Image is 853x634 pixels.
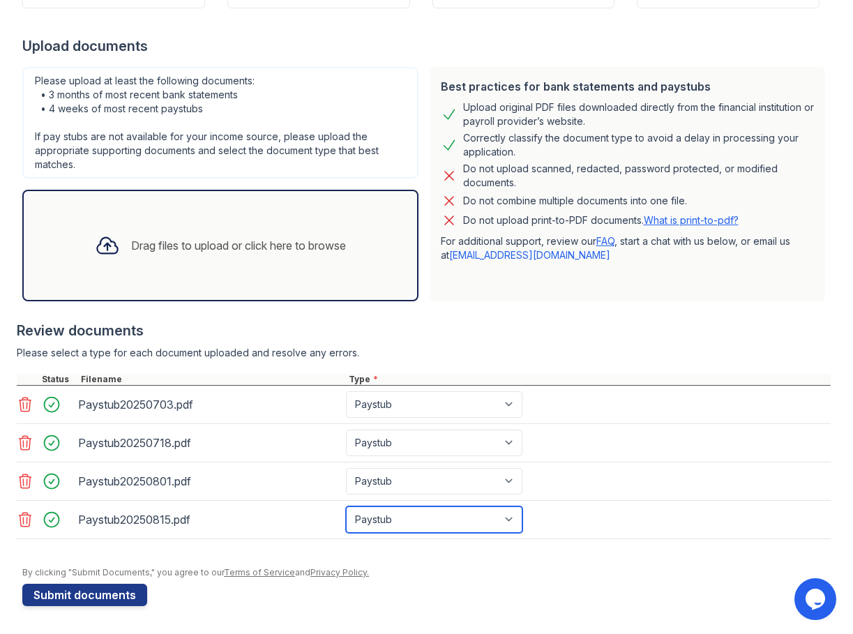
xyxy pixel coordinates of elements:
div: Paystub20250718.pdf [78,432,340,454]
p: Do not upload print-to-PDF documents. [463,213,739,227]
div: By clicking "Submit Documents," you agree to our and [22,567,831,578]
div: Paystub20250801.pdf [78,470,340,492]
div: Do not upload scanned, redacted, password protected, or modified documents. [463,162,815,190]
div: Correctly classify the document type to avoid a delay in processing your application. [463,131,815,159]
div: Review documents [17,321,831,340]
div: Paystub20250703.pdf [78,393,340,416]
iframe: chat widget [794,578,839,620]
div: Please select a type for each document uploaded and resolve any errors. [17,346,831,360]
div: Type [346,374,831,385]
div: Drag files to upload or click here to browse [131,237,346,254]
a: FAQ [596,235,614,247]
a: Privacy Policy. [310,567,369,578]
button: Submit documents [22,584,147,606]
p: For additional support, review our , start a chat with us below, or email us at [441,234,815,262]
div: Best practices for bank statements and paystubs [441,78,815,95]
a: [EMAIL_ADDRESS][DOMAIN_NAME] [449,249,610,261]
a: Terms of Service [224,567,295,578]
div: Filename [78,374,346,385]
a: What is print-to-pdf? [644,214,739,226]
div: Upload documents [22,36,831,56]
div: Paystub20250815.pdf [78,508,340,531]
div: Please upload at least the following documents: • 3 months of most recent bank statements • 4 wee... [22,67,418,179]
div: Upload original PDF files downloaded directly from the financial institution or payroll provider’... [463,100,815,128]
div: Do not combine multiple documents into one file. [463,193,687,209]
div: Status [39,374,78,385]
